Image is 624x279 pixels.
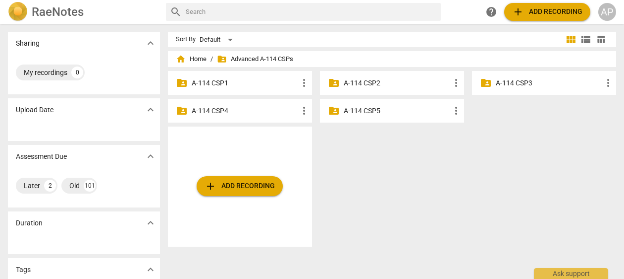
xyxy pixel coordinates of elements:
a: LogoRaeNotes [8,2,158,22]
p: A-114 CSP1 [192,78,298,88]
button: Show more [143,36,158,51]
button: Upload [504,3,590,21]
p: A-114 CSP4 [192,106,298,116]
span: help [485,6,497,18]
span: Add recording [512,6,582,18]
span: more_vert [298,77,310,89]
div: Old [69,181,80,191]
p: A-114 CSP3 [496,78,602,88]
div: My recordings [24,68,67,77]
span: folder_shared [328,105,340,117]
span: expand_more [145,264,156,276]
button: Show more [143,262,158,277]
button: Upload [197,176,283,196]
p: Duration [16,218,43,228]
span: folder_shared [176,77,188,89]
div: Later [24,181,40,191]
span: home [176,54,186,64]
button: AP [598,3,616,21]
button: Show more [143,102,158,117]
div: 2 [44,180,56,192]
span: add [512,6,524,18]
div: 101 [84,180,96,192]
span: more_vert [602,77,614,89]
a: Help [482,3,500,21]
span: Home [176,54,207,64]
p: Upload Date [16,105,53,115]
button: Show more [143,215,158,230]
span: view_module [565,34,577,46]
span: expand_more [145,37,156,49]
button: Show more [143,149,158,164]
p: A-114 CSP5 [344,106,450,116]
span: search [170,6,182,18]
span: expand_more [145,150,156,162]
span: more_vert [450,77,462,89]
span: more_vert [298,105,310,117]
p: Sharing [16,38,40,49]
div: 0 [71,67,83,78]
span: expand_more [145,217,156,229]
div: Sort By [176,36,196,43]
span: folder_shared [328,77,340,89]
span: Add recording [205,180,275,192]
span: folder_shared [480,77,492,89]
p: Tags [16,265,31,275]
div: Default [200,32,236,48]
img: Logo [8,2,28,22]
p: Assessment Due [16,151,67,162]
span: Advanced A-114 CSPs [217,54,293,64]
span: folder_shared [217,54,227,64]
button: Table view [593,32,608,47]
button: Tile view [564,32,578,47]
div: Ask support [534,268,608,279]
span: folder_shared [176,105,188,117]
span: table_chart [596,35,606,44]
input: Search [186,4,437,20]
span: more_vert [450,105,462,117]
h2: RaeNotes [32,5,84,19]
button: List view [578,32,593,47]
p: A-114 CSP2 [344,78,450,88]
span: add [205,180,216,192]
span: view_list [580,34,592,46]
span: / [210,56,213,63]
span: expand_more [145,104,156,116]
